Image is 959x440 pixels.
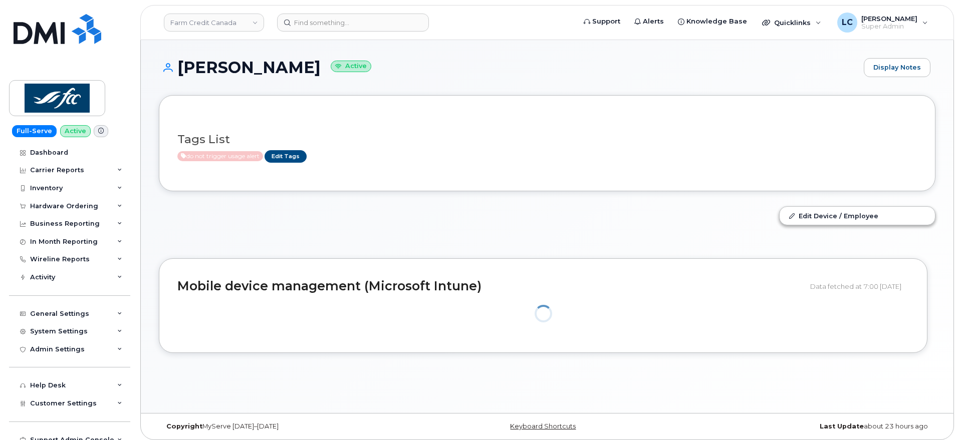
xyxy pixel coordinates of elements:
div: Data fetched at 7:00 [DATE] [810,277,909,296]
a: Edit Device / Employee [780,207,935,225]
h3: Tags List [177,133,917,146]
small: Active [331,61,371,72]
span: Active [177,151,263,161]
a: Keyboard Shortcuts [510,422,576,430]
h2: Mobile device management (Microsoft Intune) [177,279,803,293]
div: MyServe [DATE]–[DATE] [159,422,418,430]
h1: [PERSON_NAME] [159,59,859,76]
a: Edit Tags [265,150,307,163]
strong: Last Update [820,422,864,430]
strong: Copyright [166,422,202,430]
a: Display Notes [864,58,930,77]
div: about 23 hours ago [676,422,935,430]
